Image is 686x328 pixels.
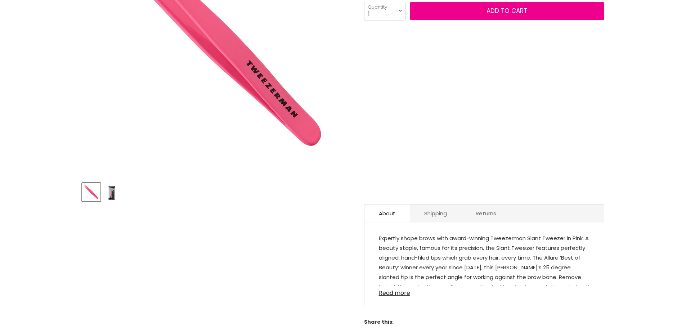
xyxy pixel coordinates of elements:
[410,205,461,222] a: Shipping
[81,181,352,201] div: Product thumbnails
[364,205,410,222] a: About
[379,233,590,303] p: Expertly shape brows with award-winning Tweezerman Slant Tweezer in Pink. A beauty staple, famous...
[83,184,100,201] img: Tweezerman Tweezer Slant - Pink
[103,183,121,201] button: Tweezerman Tweezer Slant - Pink
[487,6,527,15] span: Add to cart
[364,2,405,20] select: Quantity
[379,286,590,296] a: Read more
[410,2,604,20] button: Add to cart
[82,183,100,201] button: Tweezerman Tweezer Slant - Pink
[461,205,511,222] a: Returns
[364,318,394,325] span: Share this:
[103,184,120,201] img: Tweezerman Tweezer Slant - Pink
